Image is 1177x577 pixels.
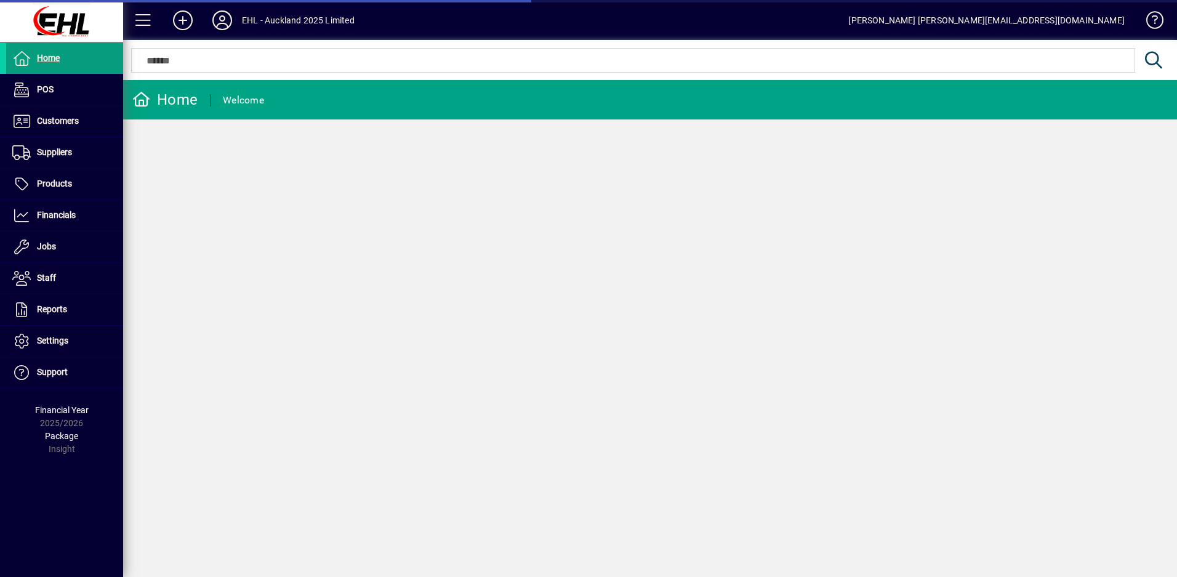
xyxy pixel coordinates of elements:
[163,9,203,31] button: Add
[37,116,79,126] span: Customers
[37,179,72,188] span: Products
[6,263,123,294] a: Staff
[37,147,72,157] span: Suppliers
[37,241,56,251] span: Jobs
[37,336,68,345] span: Settings
[6,137,123,168] a: Suppliers
[6,169,123,200] a: Products
[6,200,123,231] a: Financials
[45,431,78,441] span: Package
[848,10,1125,30] div: [PERSON_NAME] [PERSON_NAME][EMAIL_ADDRESS][DOMAIN_NAME]
[37,53,60,63] span: Home
[6,232,123,262] a: Jobs
[35,405,89,415] span: Financial Year
[223,91,264,110] div: Welcome
[37,367,68,377] span: Support
[203,9,242,31] button: Profile
[37,304,67,314] span: Reports
[37,84,54,94] span: POS
[6,294,123,325] a: Reports
[37,273,56,283] span: Staff
[37,210,76,220] span: Financials
[6,326,123,357] a: Settings
[6,106,123,137] a: Customers
[6,75,123,105] a: POS
[132,90,198,110] div: Home
[6,357,123,388] a: Support
[242,10,355,30] div: EHL - Auckland 2025 Limited
[1137,2,1162,42] a: Knowledge Base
